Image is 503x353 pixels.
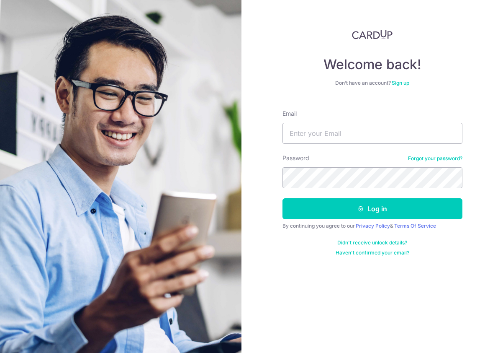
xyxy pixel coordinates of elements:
[282,80,462,86] div: Don’t have an account?
[282,223,462,229] div: By continuing you agree to our &
[352,29,393,39] img: CardUp Logo
[337,239,407,246] a: Didn't receive unlock details?
[408,155,462,162] a: Forgot your password?
[392,80,409,86] a: Sign up
[356,223,390,229] a: Privacy Policy
[282,56,462,73] h4: Welcome back!
[282,198,462,219] button: Log in
[282,109,297,118] label: Email
[394,223,436,229] a: Terms Of Service
[282,154,309,162] label: Password
[282,123,462,144] input: Enter your Email
[336,249,409,256] a: Haven't confirmed your email?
